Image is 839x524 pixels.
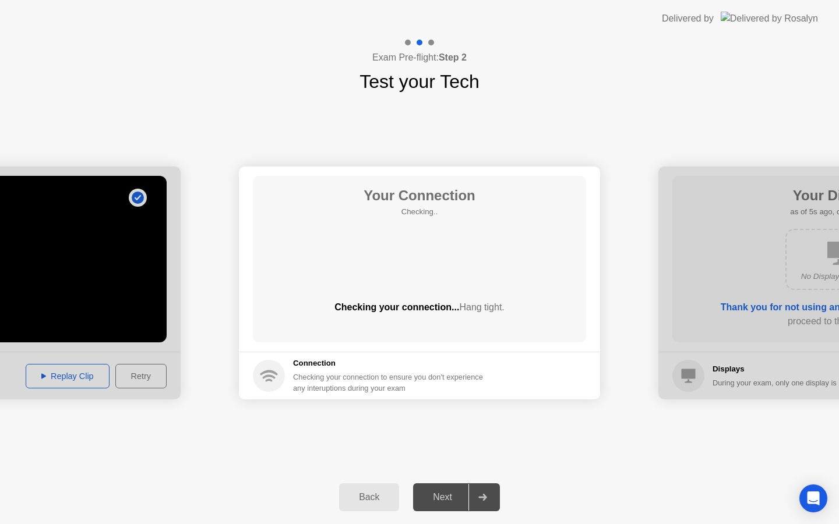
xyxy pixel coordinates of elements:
[417,492,468,502] div: Next
[799,484,827,512] div: Open Intercom Messenger
[413,483,500,511] button: Next
[721,12,818,25] img: Delivered by Rosalyn
[364,185,475,206] h1: Your Connection
[662,12,714,26] div: Delivered by
[293,357,490,369] h5: Connection
[253,300,586,314] div: Checking your connection...
[372,51,467,65] h4: Exam Pre-flight:
[459,302,504,312] span: Hang tight.
[364,206,475,218] h5: Checking..
[339,483,399,511] button: Back
[359,68,480,95] h1: Test your Tech
[439,52,467,62] b: Step 2
[293,371,490,394] div: Checking your connection to ensure you don’t experience any interuptions during your exam
[343,492,396,502] div: Back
